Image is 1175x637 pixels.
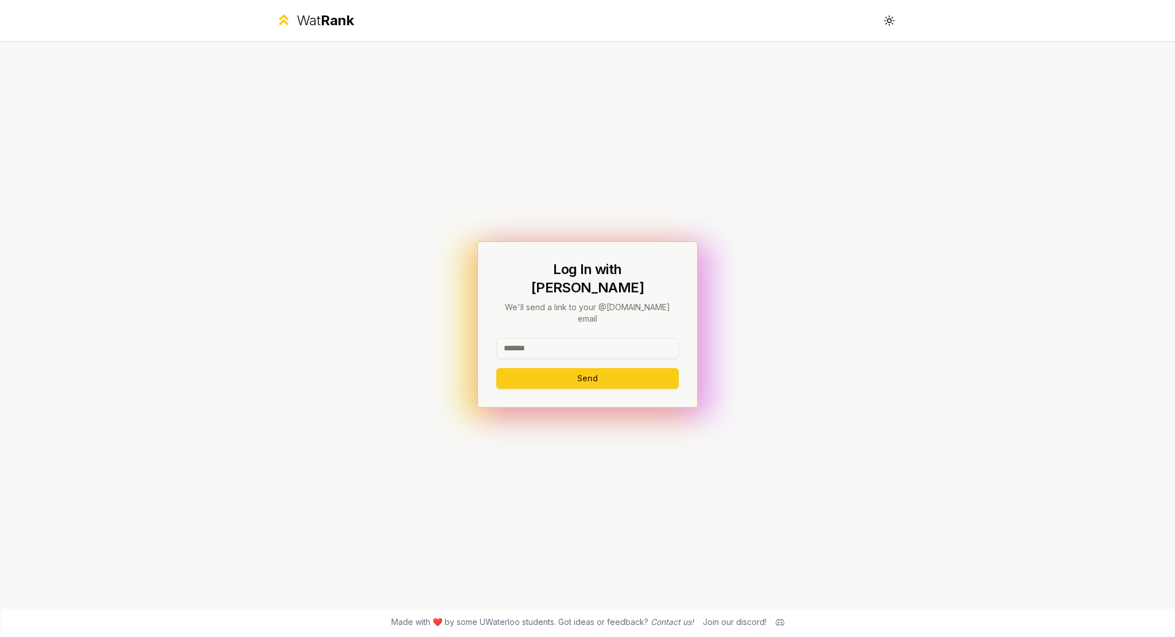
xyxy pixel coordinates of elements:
[275,11,354,30] a: WatRank
[297,11,354,30] div: Wat
[321,12,354,29] span: Rank
[496,302,679,325] p: We'll send a link to your @[DOMAIN_NAME] email
[703,616,767,628] div: Join our discord!
[496,368,679,389] button: Send
[651,617,694,627] a: Contact us!
[496,260,679,297] h1: Log In with [PERSON_NAME]
[391,616,694,628] span: Made with ❤️ by some UWaterloo students. Got ideas or feedback?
